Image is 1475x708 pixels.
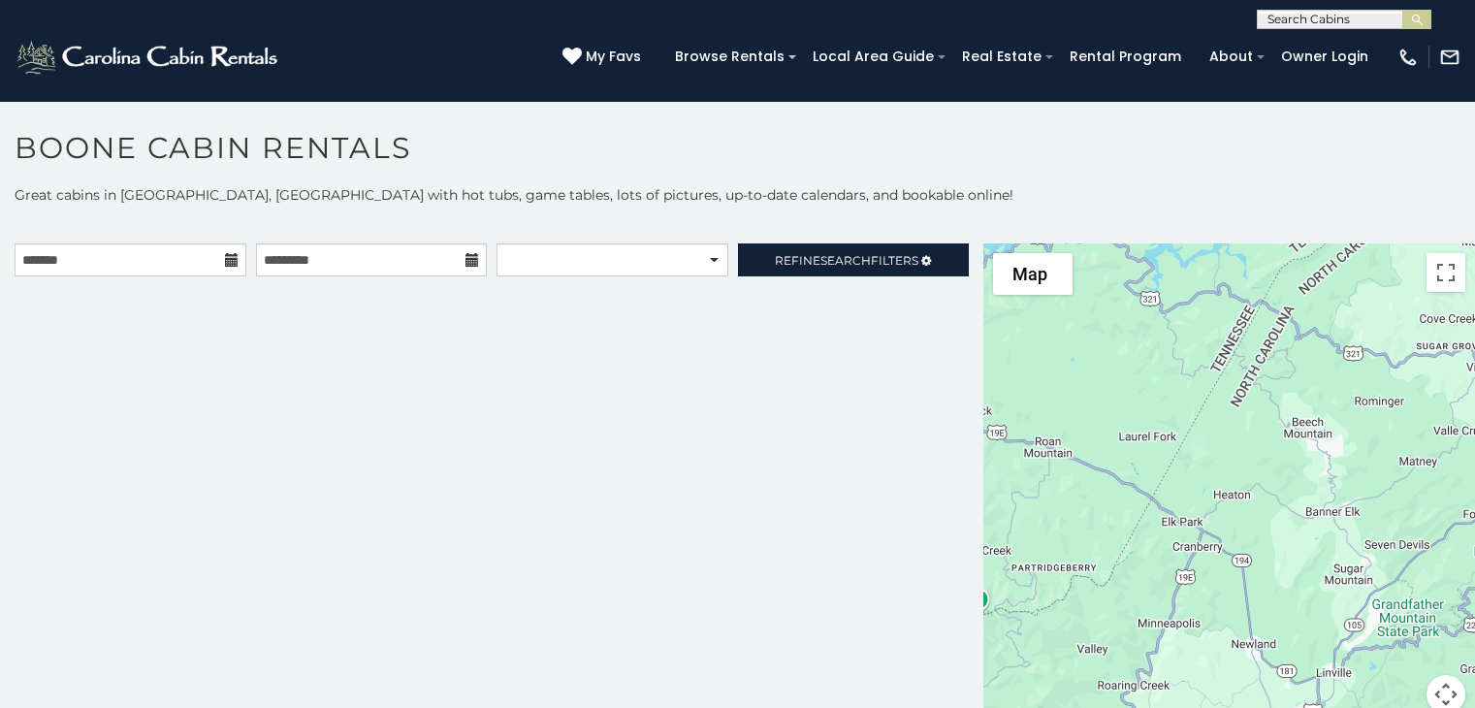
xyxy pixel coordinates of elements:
[1012,264,1047,284] span: Map
[775,253,918,268] span: Refine Filters
[1427,253,1465,292] button: Toggle fullscreen view
[952,42,1051,72] a: Real Estate
[1200,42,1263,72] a: About
[1271,42,1378,72] a: Owner Login
[15,38,283,77] img: White-1-2.png
[665,42,794,72] a: Browse Rentals
[803,42,944,72] a: Local Area Guide
[993,253,1073,295] button: Change map style
[1060,42,1191,72] a: Rental Program
[1439,47,1460,68] img: mail-regular-white.png
[1397,47,1419,68] img: phone-regular-white.png
[820,253,871,268] span: Search
[562,47,646,68] a: My Favs
[586,47,641,67] span: My Favs
[738,243,970,276] a: RefineSearchFilters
